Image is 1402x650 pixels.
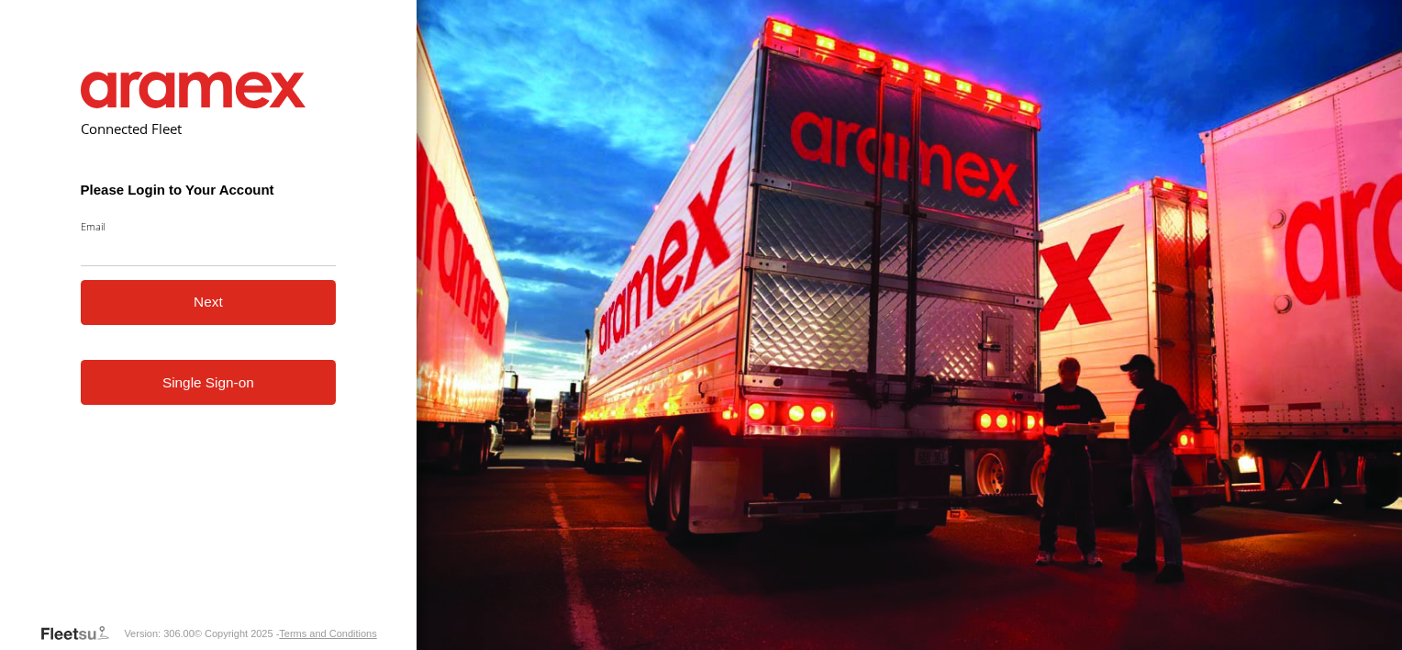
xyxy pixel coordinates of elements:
[81,219,337,233] label: Email
[81,360,337,405] a: Single Sign-on
[279,628,376,639] a: Terms and Conditions
[81,72,306,108] img: Aramex
[81,119,337,138] h2: Connected Fleet
[81,182,337,197] h3: Please Login to Your Account
[124,628,194,639] div: Version: 306.00
[195,628,377,639] div: © Copyright 2025 -
[81,280,337,325] button: Next
[39,624,124,643] a: Visit our Website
